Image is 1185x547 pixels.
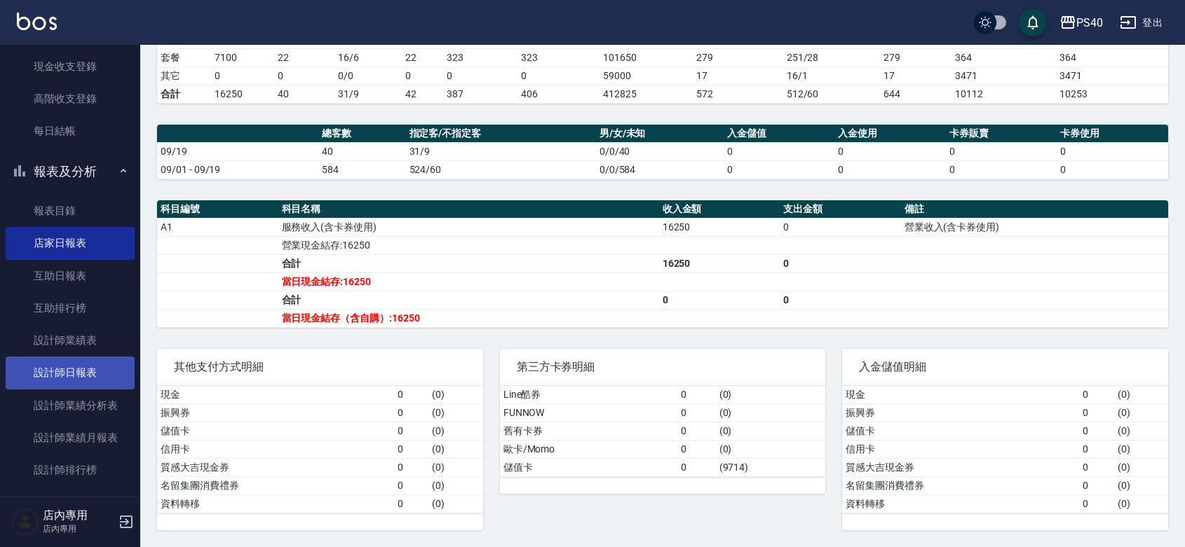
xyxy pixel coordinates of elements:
td: 0 [1079,476,1114,494]
td: ( 0 ) [428,386,482,404]
td: 0 [1079,440,1114,458]
td: ( 0 ) [428,476,482,494]
div: PS40 [1076,14,1103,32]
a: 現金收支登錄 [6,50,135,83]
button: 報表及分析 [6,153,135,190]
td: 振興券 [157,403,394,422]
span: 入金儲值明細 [859,360,1151,374]
td: 當日現金結存（含自購）:16250 [278,309,659,327]
th: 收入金額 [659,200,780,219]
td: 10112 [952,85,1056,103]
td: 0 / 0 [334,67,402,85]
td: 364 [952,48,1056,67]
th: 科目編號 [157,200,278,219]
th: 卡券販賣 [946,125,1057,143]
td: 0 [677,458,715,476]
td: ( 0 ) [1114,422,1168,440]
td: 0 [1079,386,1114,404]
td: 名留集團消費禮券 [157,476,394,494]
td: 40 [318,142,406,160]
a: 服務扣項明細表 [6,486,135,518]
table: a dense table [157,125,1168,179]
td: 16250 [659,254,780,272]
th: 入金儲值 [724,125,834,143]
td: ( 0 ) [1114,476,1168,494]
td: 42 [402,85,443,103]
td: 0 [394,422,429,440]
td: 0 [443,67,517,85]
td: 0 [780,254,901,272]
td: 0 [394,403,429,422]
td: 信用卡 [157,440,394,458]
td: 振興券 [842,403,1079,422]
td: 572 [693,85,783,103]
td: 0 [517,67,600,85]
th: 指定客/不指定客 [406,125,596,143]
td: 323 [443,48,517,67]
a: 設計師業績分析表 [6,389,135,422]
a: 設計師業績表 [6,324,135,356]
td: ( 0 ) [716,386,826,404]
td: 現金 [842,386,1079,404]
td: ( 0 ) [1114,440,1168,458]
td: ( 0 ) [1114,458,1168,476]
td: 現金 [157,386,394,404]
td: 合計 [278,254,659,272]
td: 512/60 [783,85,881,103]
td: 0 [394,494,429,513]
td: 0 [677,422,715,440]
td: 323 [517,48,600,67]
td: 644 [880,85,952,103]
td: 16 / 1 [783,67,881,85]
table: a dense table [500,386,826,477]
td: 0 [402,67,443,85]
td: 0 [946,160,1057,179]
td: 合計 [278,291,659,309]
a: 互助日報表 [6,260,135,292]
td: 387 [443,85,517,103]
td: 0 [1079,403,1114,422]
td: 當日現金結存:16250 [278,272,659,291]
th: 總客數 [318,125,406,143]
td: 舊有卡券 [500,422,678,440]
td: 0 [677,440,715,458]
td: ( 0 ) [428,403,482,422]
a: 每日結帳 [6,115,135,147]
td: 3471 [952,67,1056,85]
td: ( 0 ) [428,422,482,440]
td: 16 / 6 [334,48,402,67]
td: Line酷券 [500,386,678,404]
td: 0 [677,403,715,422]
td: 0/0/584 [596,160,724,179]
td: 0 [394,458,429,476]
a: 店家日報表 [6,227,135,259]
td: 儲值卡 [842,422,1079,440]
a: 設計師日報表 [6,356,135,389]
td: 0 [659,291,780,309]
table: a dense table [842,386,1168,513]
td: 套餐 [157,48,211,67]
td: A1 [157,218,278,236]
th: 支出金額 [780,200,901,219]
td: ( 0 ) [1114,386,1168,404]
td: 17 [693,67,783,85]
td: ( 9714 ) [716,458,826,476]
td: 0 [724,160,834,179]
th: 科目名稱 [278,200,659,219]
button: 登出 [1114,10,1168,36]
td: 質感大吉現金券 [157,458,394,476]
td: ( 0 ) [428,494,482,513]
td: 101650 [600,48,693,67]
td: 3471 [1056,67,1168,85]
td: 279 [693,48,783,67]
td: 16250 [659,218,780,236]
td: 營業收入(含卡券使用) [901,218,1168,236]
td: 營業現金結存:16250 [278,236,659,254]
td: 524/60 [406,160,596,179]
th: 入金使用 [834,125,945,143]
td: 0 [1079,494,1114,513]
p: 店內專用 [43,522,114,535]
table: a dense table [157,386,483,513]
td: 406 [517,85,600,103]
td: ( 0 ) [716,422,826,440]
